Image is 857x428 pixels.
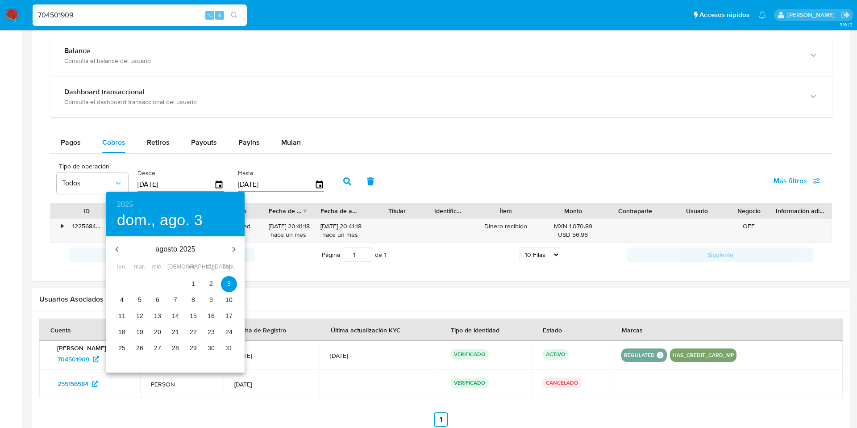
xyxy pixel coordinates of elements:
button: 21 [167,324,183,340]
span: sáb. [203,263,219,272]
button: 13 [150,308,166,324]
p: 28 [172,344,179,352]
p: 14 [172,311,179,320]
p: 20 [154,327,161,336]
p: 17 [225,311,233,320]
p: 21 [172,327,179,336]
button: 6 [150,292,166,308]
button: 9 [203,292,219,308]
button: 1 [185,276,201,292]
button: 24 [221,324,237,340]
p: 31 [225,344,233,352]
p: 27 [154,344,161,352]
p: 6 [156,295,159,304]
p: 12 [136,311,143,320]
button: 8 [185,292,201,308]
button: 23 [203,324,219,340]
button: 7 [167,292,183,308]
p: agosto 2025 [128,244,223,255]
span: [DEMOGRAPHIC_DATA]. [167,263,183,272]
button: 28 [167,340,183,357]
p: 1 [191,279,195,288]
button: 4 [114,292,130,308]
p: 10 [225,295,233,304]
p: 22 [190,327,197,336]
button: 10 [221,292,237,308]
button: 5 [132,292,148,308]
button: 30 [203,340,219,357]
p: 24 [225,327,233,336]
button: 11 [114,308,130,324]
p: 26 [136,344,143,352]
span: vie. [185,263,201,272]
button: 20 [150,324,166,340]
p: 16 [208,311,215,320]
button: 2025 [117,198,133,211]
p: 3 [227,279,231,288]
button: 31 [221,340,237,357]
button: 18 [114,324,130,340]
button: 2 [203,276,219,292]
p: 15 [190,311,197,320]
button: 29 [185,340,201,357]
p: 30 [208,344,215,352]
button: 25 [114,340,130,357]
button: 19 [132,324,148,340]
p: 2 [209,279,213,288]
span: mar. [132,263,148,272]
button: 3 [221,276,237,292]
p: 4 [120,295,124,304]
button: dom., ago. 3 [117,211,203,230]
button: 27 [150,340,166,357]
p: 25 [118,344,125,352]
p: 13 [154,311,161,320]
button: 14 [167,308,183,324]
span: lun. [114,263,130,272]
button: 22 [185,324,201,340]
p: 19 [136,327,143,336]
button: 12 [132,308,148,324]
span: dom. [221,263,237,272]
p: 5 [138,295,141,304]
p: 18 [118,327,125,336]
button: 15 [185,308,201,324]
p: 9 [209,295,213,304]
p: 8 [191,295,195,304]
button: 26 [132,340,148,357]
button: 17 [221,308,237,324]
p: 11 [118,311,125,320]
p: 29 [190,344,197,352]
p: 23 [208,327,215,336]
p: 7 [174,295,177,304]
button: 16 [203,308,219,324]
span: mié. [150,263,166,272]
